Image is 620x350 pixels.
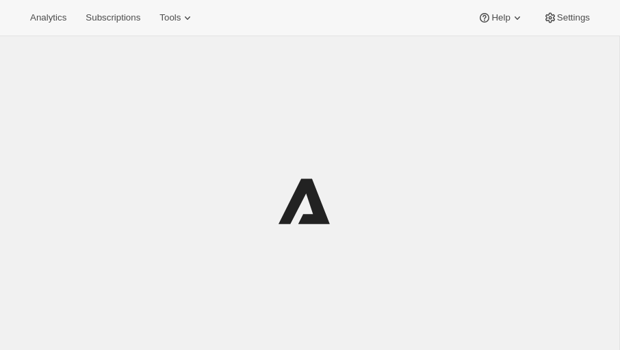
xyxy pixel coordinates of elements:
button: Help [469,8,532,27]
span: Analytics [30,12,66,23]
span: Tools [159,12,181,23]
button: Subscriptions [77,8,148,27]
button: Settings [535,8,598,27]
button: Analytics [22,8,75,27]
span: Subscriptions [86,12,140,23]
span: Settings [557,12,590,23]
span: Help [491,12,510,23]
button: Tools [151,8,203,27]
